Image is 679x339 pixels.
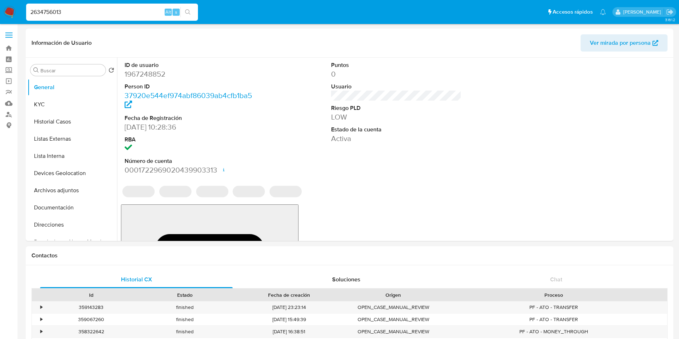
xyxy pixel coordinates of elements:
input: Buscar [40,67,103,74]
a: Notificaciones [600,9,606,15]
dt: Estado de la cuenta [331,126,462,134]
button: Devices Geolocation [28,165,117,182]
div: PF - ATO - TRANSFER [440,314,667,325]
div: OPEN_CASE_MANUAL_REVIEW [346,301,440,313]
dd: 0001722969020439903313 [125,165,255,175]
div: 358322642 [44,326,138,338]
h1: Contactos [31,252,668,259]
div: [DATE] 23:23:14 [232,301,346,313]
button: search-icon [180,7,195,17]
div: finished [138,301,232,313]
div: PF - ATO - MONEY_THROUGH [440,326,667,338]
a: Salir [666,8,674,16]
button: Historial Casos [28,113,117,130]
button: Ver mirada por persona [581,34,668,52]
button: Lista Interna [28,147,117,165]
a: 37920e544ef974abf86039ab4cfb1ba5 [125,90,252,111]
dd: LOW [331,112,462,122]
div: • [40,328,42,335]
p: alan.cervantesmartinez@mercadolibre.com.mx [623,9,664,15]
dt: Número de cuenta [125,157,255,165]
button: Documentación [28,199,117,216]
div: Origen [351,291,435,299]
dd: 1967248852 [125,69,255,79]
button: General [28,79,117,96]
button: Direcciones [28,216,117,233]
dt: ID de usuario [125,61,255,69]
span: Accesos rápidos [553,8,593,16]
div: finished [138,314,232,325]
button: Volver al orden por defecto [108,67,114,75]
button: KYC [28,96,117,113]
div: Fecha de creación [237,291,341,299]
button: Archivos adjuntos [28,182,117,199]
span: Historial CX [121,275,152,284]
h1: Información de Usuario [31,39,92,47]
dt: RBA [125,136,255,144]
div: [DATE] 16:38:51 [232,326,346,338]
div: OPEN_CASE_MANUAL_REVIEW [346,326,440,338]
button: Buscar [33,67,39,73]
span: Alt [165,9,171,15]
div: finished [138,326,232,338]
button: Restricciones Nuevo Mundo [28,233,117,251]
div: OPEN_CASE_MANUAL_REVIEW [346,314,440,325]
div: 359067260 [44,314,138,325]
div: Proceso [445,291,662,299]
span: Ver mirada por persona [590,34,651,52]
span: s [175,9,177,15]
span: Soluciones [332,275,360,284]
dt: Person ID [125,83,255,91]
div: [DATE] 15:49:39 [232,314,346,325]
dt: Puntos [331,61,462,69]
span: Chat [550,275,562,284]
dt: Riesgo PLD [331,104,462,112]
dt: Fecha de Registración [125,114,255,122]
button: Listas Externas [28,130,117,147]
dt: Usuario [331,83,462,91]
input: Buscar usuario o caso... [26,8,198,17]
dd: [DATE] 10:28:36 [125,122,255,132]
div: • [40,304,42,311]
div: • [40,316,42,323]
div: Id [49,291,133,299]
div: 359143283 [44,301,138,313]
dd: Activa [331,134,462,144]
div: PF - ATO - TRANSFER [440,301,667,313]
div: Estado [143,291,227,299]
dd: 0 [331,69,462,79]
